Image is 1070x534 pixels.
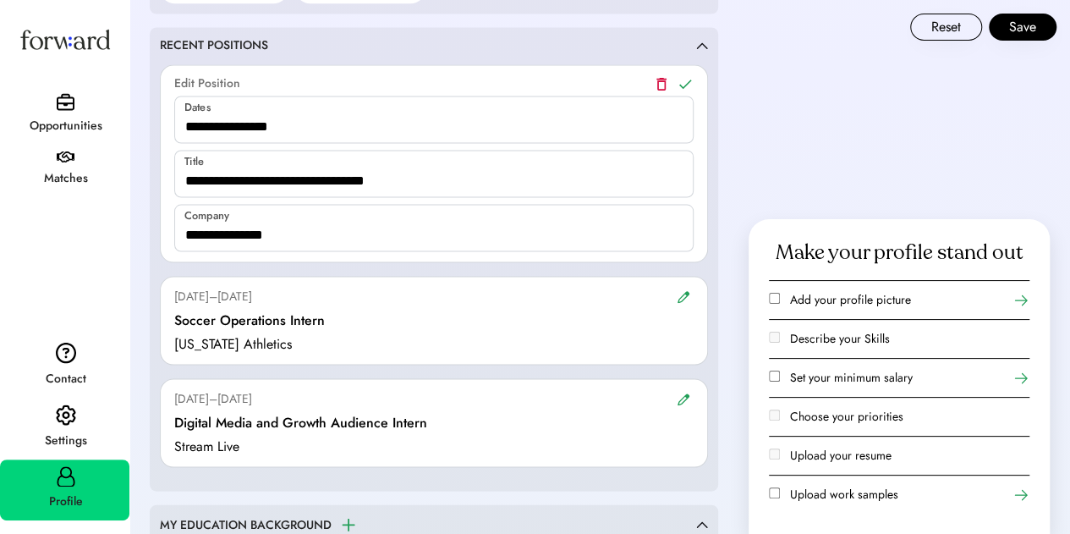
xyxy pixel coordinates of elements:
[342,518,355,531] img: plus.svg
[2,116,129,136] div: Opportunities
[174,412,427,432] div: Digital Media and Growth Audience Intern
[174,436,239,456] div: Stream Live
[174,288,252,305] div: [DATE]–[DATE]
[160,37,268,54] div: RECENT POSITIONS
[57,93,74,111] img: briefcase.svg
[790,291,911,308] label: Add your profile picture
[17,14,113,65] img: Forward logo
[696,41,708,49] img: caret-up.svg
[790,447,892,464] label: Upload your resume
[174,390,252,407] div: [DATE]–[DATE]
[910,14,982,41] button: Reset
[174,333,292,354] div: [US_STATE] Athletics
[790,408,903,425] label: Choose your priorities
[2,431,129,451] div: Settings
[56,342,76,364] img: contact.svg
[160,516,332,533] div: MY EDUCATION BACKGROUND
[174,75,240,92] div: Edit Position
[677,290,690,303] img: pencil.svg
[2,492,129,512] div: Profile
[2,168,129,189] div: Matches
[790,369,913,386] label: Set your minimum salary
[696,520,708,528] img: caret-up.svg
[989,14,1056,41] button: Save
[776,239,1023,267] div: Make your profile stand out
[790,486,898,503] label: Upload work samples
[174,310,325,330] div: Soccer Operations Intern
[677,393,690,405] img: pencil.svg
[790,330,890,347] label: Describe your Skills
[56,405,76,427] img: settings.svg
[57,151,74,163] img: handshake.svg
[2,369,129,389] div: Contact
